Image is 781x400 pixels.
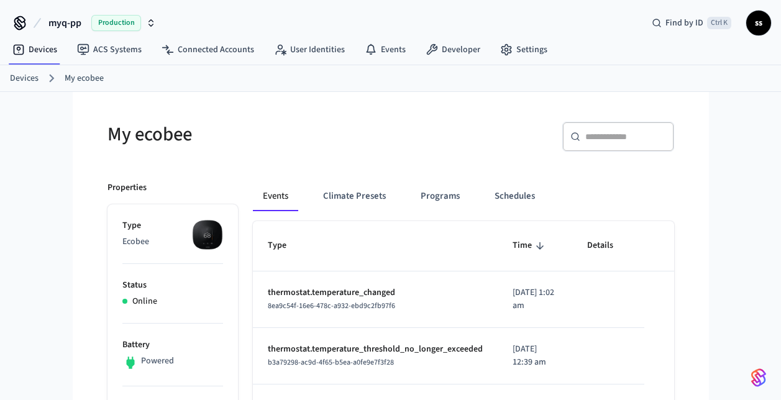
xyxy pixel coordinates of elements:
span: Ctrl K [707,17,731,29]
button: Events [253,181,298,211]
p: Powered [141,355,174,368]
button: ss [746,11,771,35]
p: Ecobee [122,235,223,248]
span: Time [513,236,548,255]
a: Connected Accounts [152,39,264,61]
p: Status [122,279,223,292]
button: Climate Presets [313,181,396,211]
span: 8ea9c54f-16e6-478c-a932-ebd9c2fb97f6 [268,301,395,311]
h5: My ecobee [107,122,383,147]
img: SeamLogoGradient.69752ec5.svg [751,368,766,388]
p: thermostat.temperature_threshold_no_longer_exceeded [268,343,483,356]
span: Find by ID [665,17,703,29]
span: myq-pp [48,16,81,30]
p: Battery [122,339,223,352]
a: My ecobee [65,72,104,85]
a: Developer [416,39,490,61]
a: Devices [10,72,39,85]
p: Type [122,219,223,232]
a: Devices [2,39,67,61]
span: Details [587,236,629,255]
span: Production [91,15,141,31]
a: Events [355,39,416,61]
p: Online [132,295,157,308]
a: ACS Systems [67,39,152,61]
button: Programs [411,181,470,211]
p: thermostat.temperature_changed [268,286,483,299]
span: Type [268,236,303,255]
span: ss [747,12,770,34]
div: Find by IDCtrl K [642,12,741,34]
button: Schedules [485,181,545,211]
img: ecobee_lite_3 [192,219,223,250]
p: [DATE] 1:02 am [513,286,557,312]
span: b3a79298-ac9d-4f65-b5ea-a0fe9e7f3f28 [268,357,394,368]
a: Settings [490,39,557,61]
p: [DATE] 12:39 am [513,343,557,369]
a: User Identities [264,39,355,61]
p: Properties [107,181,147,194]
